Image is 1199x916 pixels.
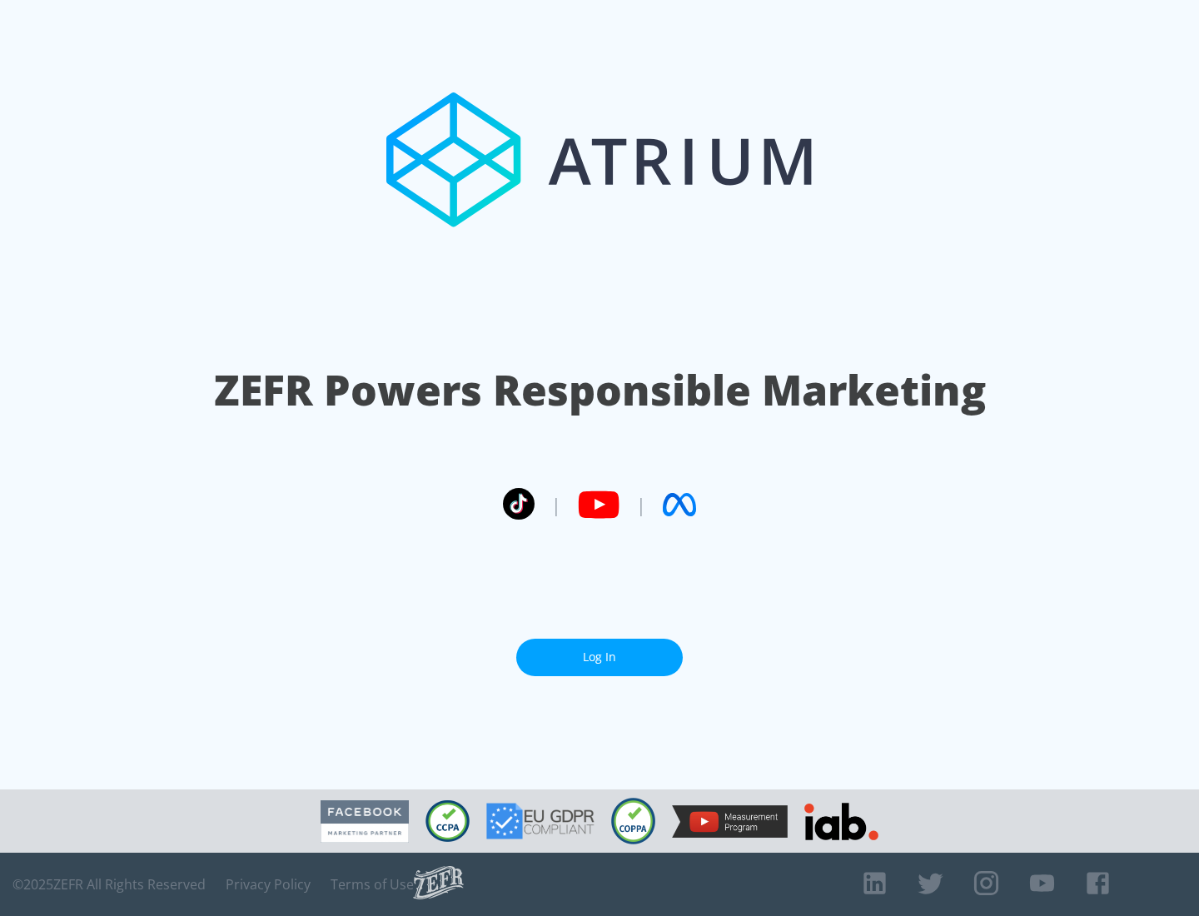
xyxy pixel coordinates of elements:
span: © 2025 ZEFR All Rights Reserved [12,876,206,893]
a: Terms of Use [331,876,414,893]
img: IAB [804,803,878,840]
a: Privacy Policy [226,876,311,893]
span: | [636,492,646,517]
span: | [551,492,561,517]
img: CCPA Compliant [425,800,470,842]
a: Log In [516,639,683,676]
h1: ZEFR Powers Responsible Marketing [214,361,986,419]
img: YouTube Measurement Program [672,805,788,838]
img: GDPR Compliant [486,803,595,839]
img: COPPA Compliant [611,798,655,844]
img: Facebook Marketing Partner [321,800,409,843]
